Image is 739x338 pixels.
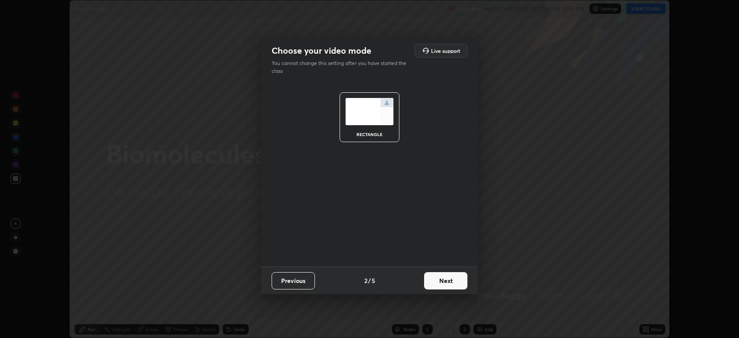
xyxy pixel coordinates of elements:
[272,59,412,75] p: You cannot change this setting after you have started the class
[352,132,387,136] div: rectangle
[272,45,371,56] h2: Choose your video mode
[431,48,460,53] h5: Live support
[364,276,367,285] h4: 2
[272,272,315,289] button: Previous
[368,276,371,285] h4: /
[345,98,394,125] img: normalScreenIcon.ae25ed63.svg
[424,272,467,289] button: Next
[372,276,375,285] h4: 5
